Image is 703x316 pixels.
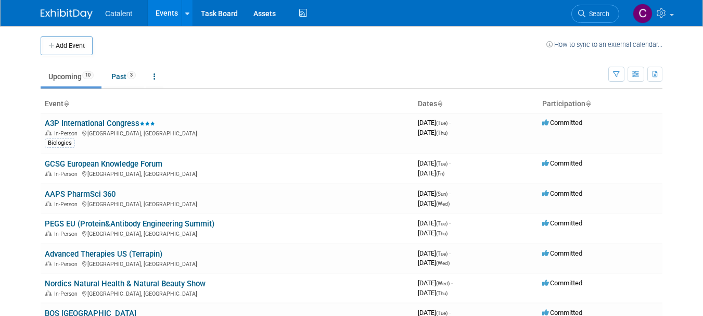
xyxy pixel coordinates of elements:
[418,129,448,136] span: [DATE]
[418,159,451,167] span: [DATE]
[633,4,653,23] img: Christina Szendi
[45,189,116,199] a: AAPS PharmSci 360
[436,231,448,236] span: (Thu)
[82,71,94,79] span: 10
[436,191,448,197] span: (Sun)
[449,189,451,197] span: -
[418,259,450,267] span: [DATE]
[41,36,93,55] button: Add Event
[418,119,451,127] span: [DATE]
[54,231,81,237] span: In-Person
[45,231,52,236] img: In-Person Event
[418,169,444,177] span: [DATE]
[542,119,582,127] span: Committed
[436,130,448,136] span: (Thu)
[45,219,214,229] a: PEGS EU (Protein&Antibody Engineering Summit)
[436,281,450,286] span: (Wed)
[45,201,52,206] img: In-Person Event
[104,67,144,86] a: Past3
[45,169,410,178] div: [GEOGRAPHIC_DATA], [GEOGRAPHIC_DATA]
[418,249,451,257] span: [DATE]
[542,249,582,257] span: Committed
[45,130,52,135] img: In-Person Event
[542,279,582,287] span: Committed
[45,129,410,137] div: [GEOGRAPHIC_DATA], [GEOGRAPHIC_DATA]
[436,290,448,296] span: (Thu)
[436,310,448,316] span: (Tue)
[449,219,451,227] span: -
[45,261,52,266] img: In-Person Event
[45,290,52,296] img: In-Person Event
[45,119,155,128] a: A3P International Congress
[45,279,206,288] a: Nordics Natural Health & Natural Beauty Show
[538,95,662,113] th: Participation
[63,99,69,108] a: Sort by Event Name
[45,138,75,148] div: Biologics
[542,189,582,197] span: Committed
[54,130,81,137] span: In-Person
[449,249,451,257] span: -
[414,95,538,113] th: Dates
[546,41,662,48] a: How to sync to an external calendar...
[418,199,450,207] span: [DATE]
[436,171,444,176] span: (Fri)
[54,171,81,178] span: In-Person
[542,159,582,167] span: Committed
[436,260,450,266] span: (Wed)
[54,290,81,297] span: In-Person
[45,249,162,259] a: Advanced Therapies US (Terrapin)
[45,229,410,237] div: [GEOGRAPHIC_DATA], [GEOGRAPHIC_DATA]
[436,161,448,167] span: (Tue)
[449,119,451,127] span: -
[45,259,410,268] div: [GEOGRAPHIC_DATA], [GEOGRAPHIC_DATA]
[449,159,451,167] span: -
[418,219,451,227] span: [DATE]
[127,71,136,79] span: 3
[45,171,52,176] img: In-Person Event
[585,10,609,18] span: Search
[418,189,451,197] span: [DATE]
[45,289,410,297] div: [GEOGRAPHIC_DATA], [GEOGRAPHIC_DATA]
[41,67,101,86] a: Upcoming10
[542,219,582,227] span: Committed
[436,201,450,207] span: (Wed)
[418,229,448,237] span: [DATE]
[436,120,448,126] span: (Tue)
[436,251,448,257] span: (Tue)
[54,261,81,268] span: In-Person
[45,159,162,169] a: GCSG European Knowledge Forum
[571,5,619,23] a: Search
[451,279,453,287] span: -
[585,99,591,108] a: Sort by Participation Type
[45,199,410,208] div: [GEOGRAPHIC_DATA], [GEOGRAPHIC_DATA]
[105,9,132,18] span: Catalent
[54,201,81,208] span: In-Person
[418,289,448,297] span: [DATE]
[436,221,448,226] span: (Tue)
[418,279,453,287] span: [DATE]
[437,99,442,108] a: Sort by Start Date
[41,9,93,19] img: ExhibitDay
[41,95,414,113] th: Event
